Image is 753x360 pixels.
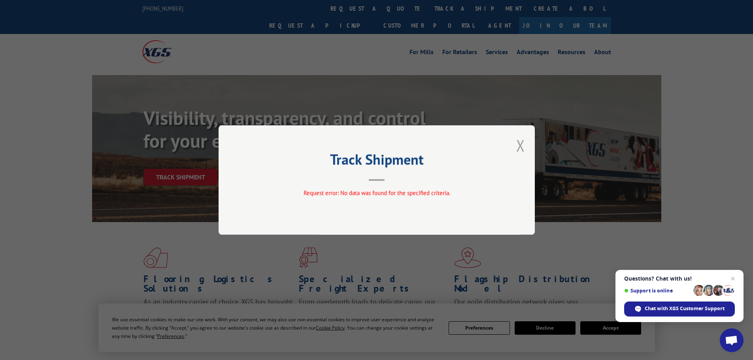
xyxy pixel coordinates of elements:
button: Close modal [516,135,525,156]
div: Open chat [720,328,744,352]
h2: Track Shipment [258,154,495,169]
span: Chat with XGS Customer Support [645,305,725,312]
span: Request error: No data was found for the specified criteria. [303,189,450,197]
span: Close chat [728,274,738,283]
span: Support is online [624,288,691,294]
span: Questions? Chat with us! [624,275,735,282]
div: Chat with XGS Customer Support [624,302,735,317]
